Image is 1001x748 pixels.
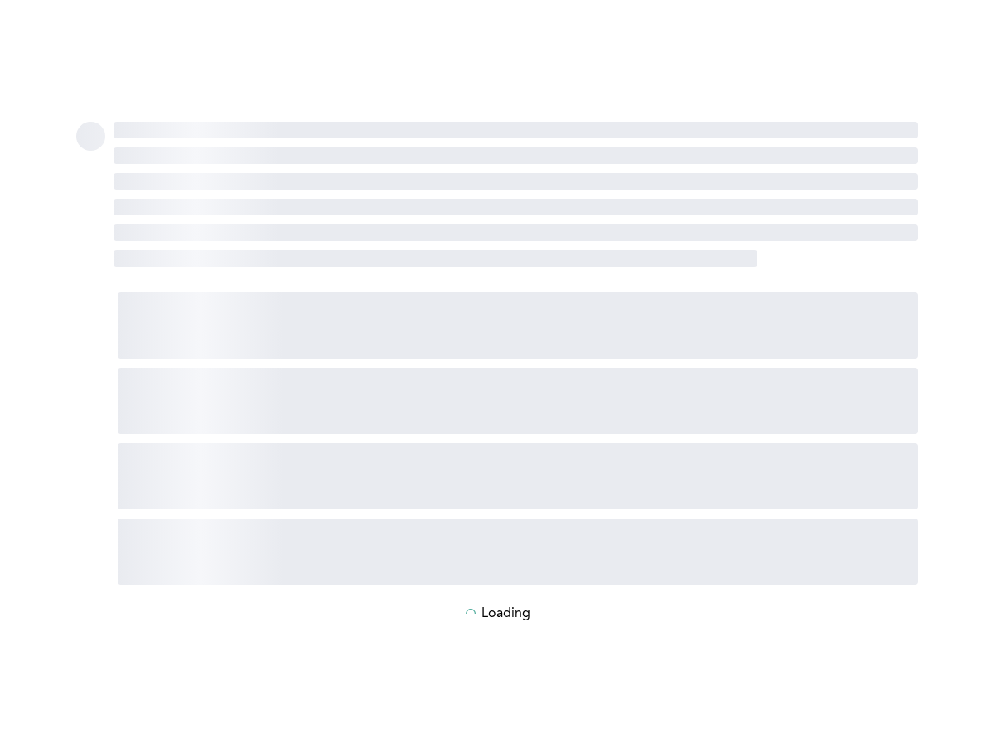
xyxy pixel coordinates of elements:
span: ‌ [118,443,918,509]
span: ‌ [118,292,918,359]
p: Loading [481,606,530,621]
span: ‌ [114,250,757,267]
span: ‌ [114,173,918,190]
span: ‌ [118,368,918,434]
span: ‌ [76,122,105,151]
span: ‌ [118,519,918,585]
span: ‌ [114,224,918,241]
span: ‌ [114,147,918,164]
span: ‌ [114,199,918,215]
span: ‌ [114,122,918,138]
